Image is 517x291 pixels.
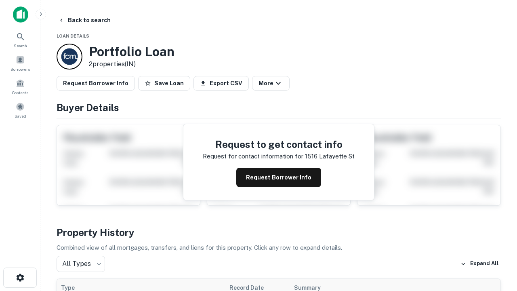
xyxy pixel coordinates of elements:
p: Request for contact information for [203,152,303,161]
span: Contacts [12,89,28,96]
span: Loan Details [57,34,89,38]
button: Request Borrower Info [236,168,321,187]
span: Search [14,42,27,49]
a: Search [2,29,38,51]
a: Saved [2,99,38,121]
img: capitalize-icon.png [13,6,28,23]
span: Saved [15,113,26,119]
button: Back to search [55,13,114,27]
a: Borrowers [2,52,38,74]
button: Request Borrower Info [57,76,135,91]
h4: Buyer Details [57,100,501,115]
p: 1516 lafayette st [305,152,355,161]
h3: Portfolio Loan [89,44,174,59]
button: Expand All [458,258,501,270]
iframe: Chat Widget [477,226,517,265]
p: Combined view of all mortgages, transfers, and liens for this property. Click any row to expand d... [57,243,501,253]
button: Save Loan [138,76,190,91]
button: More [252,76,290,91]
p: 2 properties (IN) [89,59,174,69]
span: Borrowers [11,66,30,72]
h4: Property History [57,225,501,240]
h4: Request to get contact info [203,137,355,152]
button: Export CSV [193,76,249,91]
div: All Types [57,256,105,272]
a: Contacts [2,76,38,97]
